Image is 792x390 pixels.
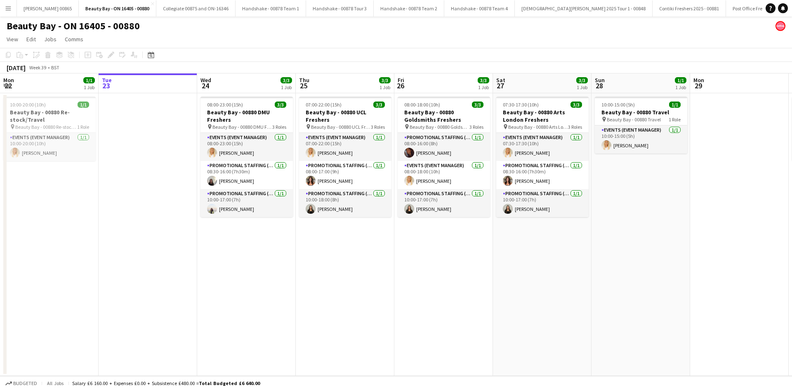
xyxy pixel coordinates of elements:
span: 23 [101,81,112,90]
span: Wed [200,76,211,84]
span: Thu [299,76,309,84]
span: Budgeted [13,381,37,386]
span: 3/3 [570,102,582,108]
span: 1/1 [78,102,89,108]
span: 3 Roles [272,124,286,130]
span: Fri [398,76,404,84]
span: Comms [65,35,83,43]
app-card-role: Events (Event Manager)1/110:00-15:00 (5h)[PERSON_NAME] [595,125,687,154]
span: 3/3 [478,77,489,83]
div: 1 Job [577,84,587,90]
a: View [3,34,21,45]
app-card-role: Promotional Staffing (Brand Ambassadors)1/108:30-16:00 (7h30m)[PERSON_NAME] [200,161,293,189]
span: 26 [396,81,404,90]
span: 24 [199,81,211,90]
span: 1/1 [675,77,686,83]
span: 07:30-17:30 (10h) [503,102,539,108]
span: 08:00-18:00 (10h) [404,102,440,108]
app-card-role: Events (Event Manager)1/107:30-17:30 (10h)[PERSON_NAME] [496,133,589,161]
span: 22 [2,81,14,90]
app-card-role: Promotional Staffing (Brand Ambassadors)1/108:30-16:00 (7h30m)[PERSON_NAME] [496,161,589,189]
span: All jobs [45,380,65,386]
span: 3/3 [280,77,292,83]
span: Sat [496,76,505,84]
app-card-role: Events (Event Manager)1/108:00-18:00 (10h)[PERSON_NAME] [398,161,490,189]
span: View [7,35,18,43]
a: Jobs [41,34,60,45]
div: Salary £6 160.00 + Expenses £0.00 + Subsistence £480.00 = [72,380,260,386]
div: BST [51,64,59,71]
a: Comms [61,34,87,45]
app-card-role: Promotional Staffing (Brand Ambassadors)1/110:00-17:00 (7h)[PERSON_NAME] [398,189,490,217]
span: 1/1 [83,77,95,83]
app-job-card: 10:00-15:00 (5h)1/1Beauty Bay - 00880 Travel Beauty Bay - 00880 Travel1 RoleEvents (Event Manager... [595,97,687,154]
span: Jobs [44,35,57,43]
app-job-card: 07:30-17:30 (10h)3/3Beauty Bay - 00880 Arts London Freshers Beauty Bay - 00880 Arts London Freshe... [496,97,589,217]
button: Collegiate 00875 and ON-16346 [156,0,236,17]
h3: Beauty Bay - 00880 Travel [595,109,687,116]
span: Beauty Bay - 00880 Travel [607,116,661,123]
span: Beauty Bay - 00880 Re-stock/Travel [15,124,77,130]
a: Edit [23,34,39,45]
button: Handshake - 00878 Team 1 [236,0,306,17]
app-card-role: Promotional Staffing (Brand Ambassadors)1/110:00-17:00 (7h)[PERSON_NAME] [496,189,589,217]
span: 08:00-23:00 (15h) [207,102,243,108]
app-card-role: Promotional Staffing (Brand Ambassadors)1/110:00-18:00 (8h)[PERSON_NAME] [299,189,391,217]
span: 3 Roles [568,124,582,130]
app-card-role: Promotional Staffing (Brand Ambassadors)1/108:00-17:00 (9h)[PERSON_NAME] [299,161,391,189]
div: 1 Job [478,84,489,90]
span: Beauty Bay - 00880 Arts London Freshers [508,124,568,130]
span: Mon [693,76,704,84]
h3: Beauty Bay - 00880 UCL Freshers [299,109,391,123]
span: Mon [3,76,14,84]
span: Beauty Bay - 00880 DMU Freshers [212,124,272,130]
span: Beauty Bay - 00880 Goldsmiths Freshers [410,124,469,130]
div: [DATE] [7,64,26,72]
span: 10:00-15:00 (5h) [601,102,635,108]
button: Handshake - 00878 Team 2 [374,0,444,17]
span: Beauty Bay - 00880 UCL Freshers [311,124,371,130]
span: Week 39 [27,64,48,71]
span: 1/1 [669,102,681,108]
button: Budgeted [4,379,38,388]
span: 3/3 [472,102,483,108]
span: 10:00-20:00 (10h) [10,102,46,108]
app-card-role: Promotional Staffing (Brand Ambassadors)1/110:00-17:00 (7h)[PERSON_NAME] [200,189,293,217]
app-card-role: Events (Event Manager)1/107:00-22:00 (15h)[PERSON_NAME] [299,133,391,161]
span: 3/3 [275,102,286,108]
button: [PERSON_NAME] 00865 [17,0,79,17]
span: 25 [298,81,309,90]
span: 27 [495,81,505,90]
app-job-card: 07:00-22:00 (15h)3/3Beauty Bay - 00880 UCL Freshers Beauty Bay - 00880 UCL Freshers3 RolesEvents ... [299,97,391,217]
span: 3 Roles [371,124,385,130]
span: 07:00-22:00 (15h) [306,102,342,108]
div: 1 Job [84,84,94,90]
app-user-avatar: native Staffing [775,21,785,31]
span: 1 Role [77,124,89,130]
div: 1 Job [379,84,390,90]
h3: Beauty Bay - 00880 DMU Freshers [200,109,293,123]
app-job-card: 08:00-23:00 (15h)3/3Beauty Bay - 00880 DMU Freshers Beauty Bay - 00880 DMU Freshers3 RolesEvents ... [200,97,293,217]
span: 29 [692,81,704,90]
span: 3 Roles [469,124,483,130]
app-card-role: Promotional Staffing (Brand Ambassadors)1/108:00-16:00 (8h)[PERSON_NAME] [398,133,490,161]
span: 28 [594,81,605,90]
h3: Beauty Bay - 00880 Goldsmiths Freshers [398,109,490,123]
h1: Beauty Bay - ON 16405 - 00880 [7,20,140,32]
div: 1 Job [281,84,292,90]
app-job-card: 10:00-20:00 (10h)1/1Beauty Bay - 00880 Re-stock/Travel Beauty Bay - 00880 Re-stock/Travel1 RoleEv... [3,97,96,161]
h3: Beauty Bay - 00880 Arts London Freshers [496,109,589,123]
button: Contiki Freshers 2025 - 00881 [653,0,726,17]
span: Total Budgeted £6 640.00 [199,380,260,386]
span: Edit [26,35,36,43]
button: Handshake - 00878 Team 4 [444,0,515,17]
span: Sun [595,76,605,84]
span: 3/3 [379,77,391,83]
button: Handshake - 00878 Tour 3 [306,0,374,17]
span: 1 Role [669,116,681,123]
span: 3/3 [576,77,588,83]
